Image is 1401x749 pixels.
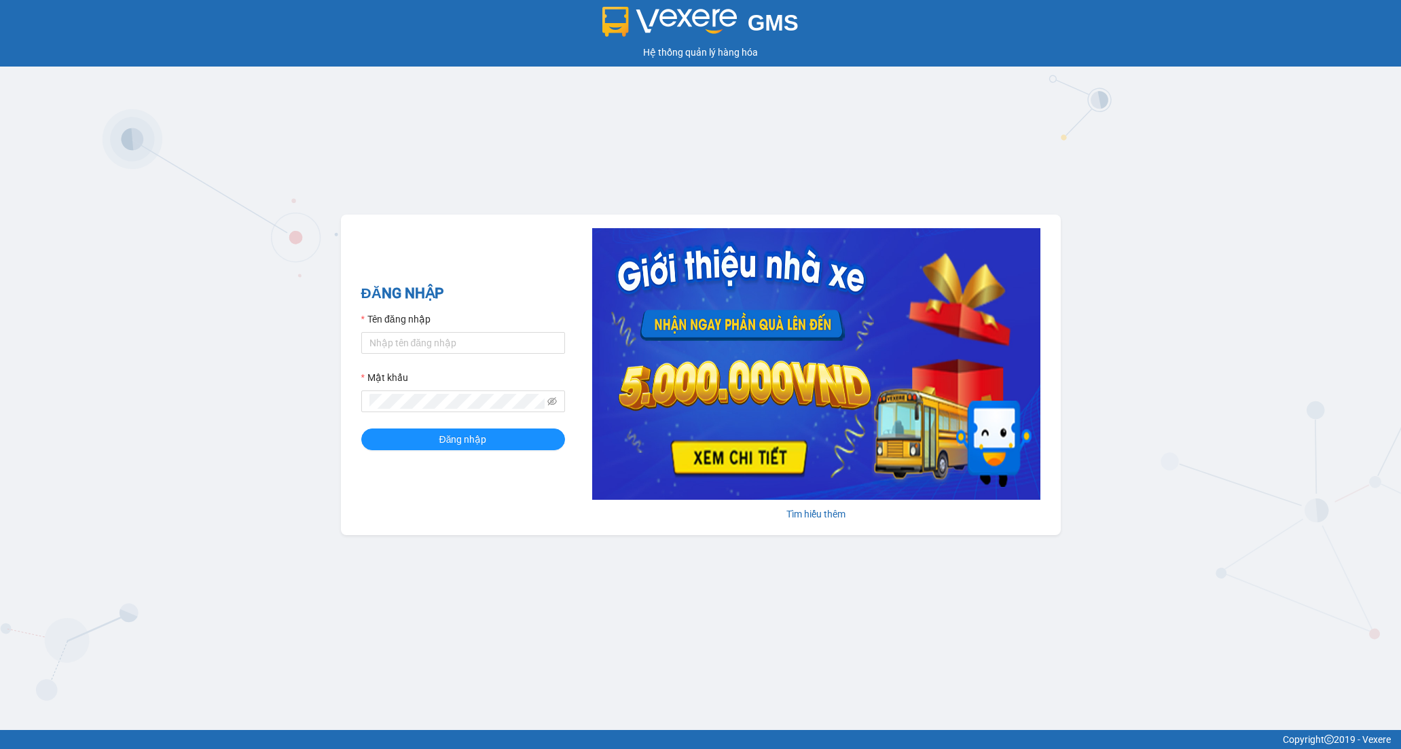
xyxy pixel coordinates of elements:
input: Mật khẩu [369,394,545,409]
div: Copyright 2019 - Vexere [10,732,1391,747]
span: eye-invisible [547,397,557,406]
a: GMS [602,20,799,31]
input: Tên đăng nhập [361,332,565,354]
button: Đăng nhập [361,428,565,450]
img: banner-0 [592,228,1040,500]
div: Hệ thống quản lý hàng hóa [3,45,1398,60]
span: GMS [748,10,799,35]
span: Đăng nhập [439,432,487,447]
h2: ĐĂNG NHẬP [361,282,565,305]
label: Tên đăng nhập [361,312,431,327]
div: Tìm hiểu thêm [592,507,1040,522]
img: logo 2 [602,7,737,37]
span: copyright [1324,735,1334,744]
label: Mật khẩu [361,370,408,385]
